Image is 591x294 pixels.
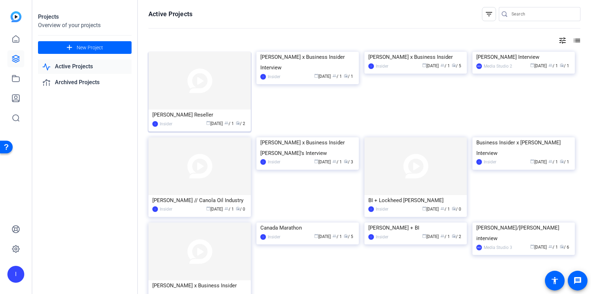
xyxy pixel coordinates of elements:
span: / 2 [452,234,461,239]
div: BI + Lockheed [PERSON_NAME] [368,195,463,206]
span: group [440,63,445,67]
span: [DATE] [314,159,331,164]
span: radio [560,159,564,163]
span: / 1 [224,121,234,126]
div: [PERSON_NAME] // Canola Oil Industry [152,195,247,206]
h1: Active Projects [148,10,192,18]
span: calendar_today [422,206,426,211]
div: I [7,266,24,283]
div: I [260,74,266,80]
span: group [440,234,445,238]
mat-icon: add [65,43,74,52]
div: Insider [268,73,280,80]
span: [DATE] [206,121,223,126]
div: Overview of your projects [38,21,132,30]
mat-icon: list [572,36,580,45]
span: [DATE] [314,234,331,239]
span: [DATE] [206,207,223,212]
span: calendar_today [314,234,318,238]
span: [DATE] [314,74,331,79]
span: radio [236,121,240,125]
div: I [368,234,374,240]
mat-icon: tune [558,36,567,45]
div: MS3 [476,245,482,250]
span: / 1 [560,159,569,164]
div: [PERSON_NAME] x Business Insider Interview [260,52,355,73]
span: calendar_today [314,159,318,163]
span: group [548,244,553,249]
div: I [260,234,266,240]
mat-icon: message [573,276,582,285]
span: calendar_today [422,63,426,67]
span: / 1 [332,159,342,164]
span: / 1 [440,234,450,239]
span: radio [452,63,456,67]
div: Insider [160,120,172,127]
span: radio [236,206,240,211]
span: group [332,74,337,78]
span: / 6 [560,245,569,250]
div: [PERSON_NAME]/[PERSON_NAME] interview [476,223,571,244]
div: [PERSON_NAME] + BI [368,223,463,233]
div: [PERSON_NAME] x Business Insider [PERSON_NAME]'s Interview [260,137,355,158]
span: / 1 [332,74,342,79]
input: Search [511,10,575,18]
span: radio [452,234,456,238]
div: I [476,159,482,165]
div: Projects [38,13,132,21]
span: group [224,206,229,211]
span: group [224,121,229,125]
div: I [260,159,266,165]
div: Insider [376,206,388,213]
div: [PERSON_NAME] Interview [476,52,571,62]
span: / 2 [236,121,245,126]
span: / 0 [236,207,245,212]
span: / 1 [548,245,558,250]
div: Insider [376,233,388,240]
span: radio [560,63,564,67]
span: radio [344,159,348,163]
span: calendar_today [530,244,534,249]
span: [DATE] [422,234,439,239]
div: Canada Marathon [260,223,355,233]
span: group [548,63,553,67]
span: [DATE] [422,63,439,68]
span: radio [344,234,348,238]
div: Insider [160,206,172,213]
span: / 5 [344,234,353,239]
span: radio [452,206,456,211]
span: / 1 [344,74,353,79]
span: / 1 [548,63,558,68]
span: group [332,159,337,163]
span: / 1 [560,63,569,68]
a: Active Projects [38,60,132,74]
span: calendar_today [422,234,426,238]
span: calendar_today [530,63,534,67]
div: I [368,206,374,212]
mat-icon: filter_list [485,10,493,18]
span: calendar_today [206,206,210,211]
div: [PERSON_NAME] Reseller [152,110,247,120]
span: calendar_today [314,74,318,78]
span: group [440,206,445,211]
span: [DATE] [530,63,547,68]
div: [PERSON_NAME] x Business Insider [368,52,463,62]
span: group [548,159,553,163]
span: / 1 [440,63,450,68]
img: blue-gradient.svg [11,11,21,22]
span: calendar_today [206,121,210,125]
div: I [152,206,158,212]
button: New Project [38,41,132,54]
div: Insider [484,158,496,165]
div: I [152,121,158,127]
div: Insider [268,158,280,165]
span: group [332,234,337,238]
span: New Project [77,44,103,51]
div: Business Insider x [PERSON_NAME] Interview [476,137,571,158]
div: Media Studio 2 [484,63,512,70]
span: / 1 [224,207,234,212]
span: / 3 [344,159,353,164]
span: / 1 [548,159,558,164]
mat-icon: accessibility [551,276,559,285]
span: [DATE] [530,245,547,250]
